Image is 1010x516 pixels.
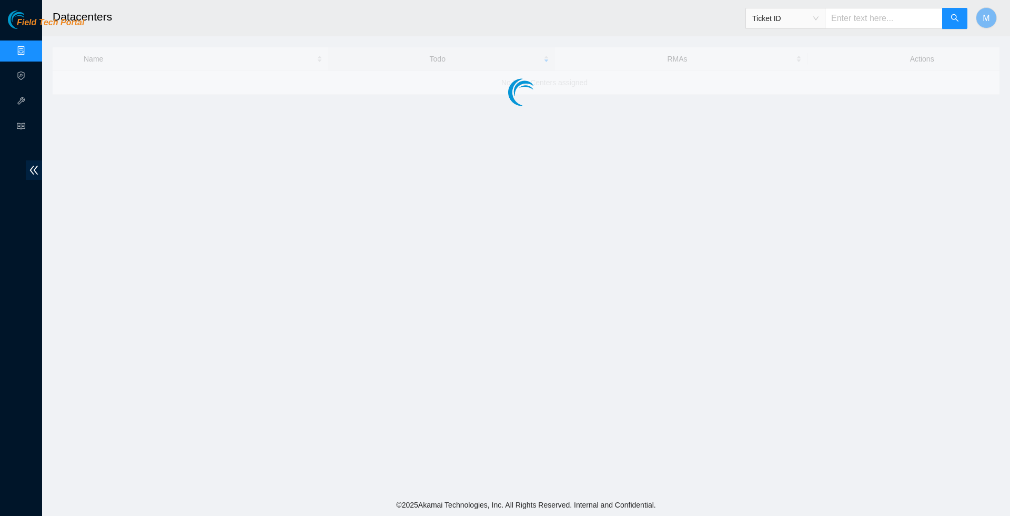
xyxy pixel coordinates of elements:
[752,11,819,26] span: Ticket ID
[26,160,42,180] span: double-left
[17,18,84,28] span: Field Tech Portal
[8,11,53,29] img: Akamai Technologies
[976,7,997,28] button: M
[942,8,967,29] button: search
[17,117,25,138] span: read
[8,19,84,33] a: Akamai TechnologiesField Tech Portal
[42,494,1010,516] footer: © 2025 Akamai Technologies, Inc. All Rights Reserved. Internal and Confidential.
[951,14,959,24] span: search
[983,12,989,25] span: M
[825,8,943,29] input: Enter text here...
